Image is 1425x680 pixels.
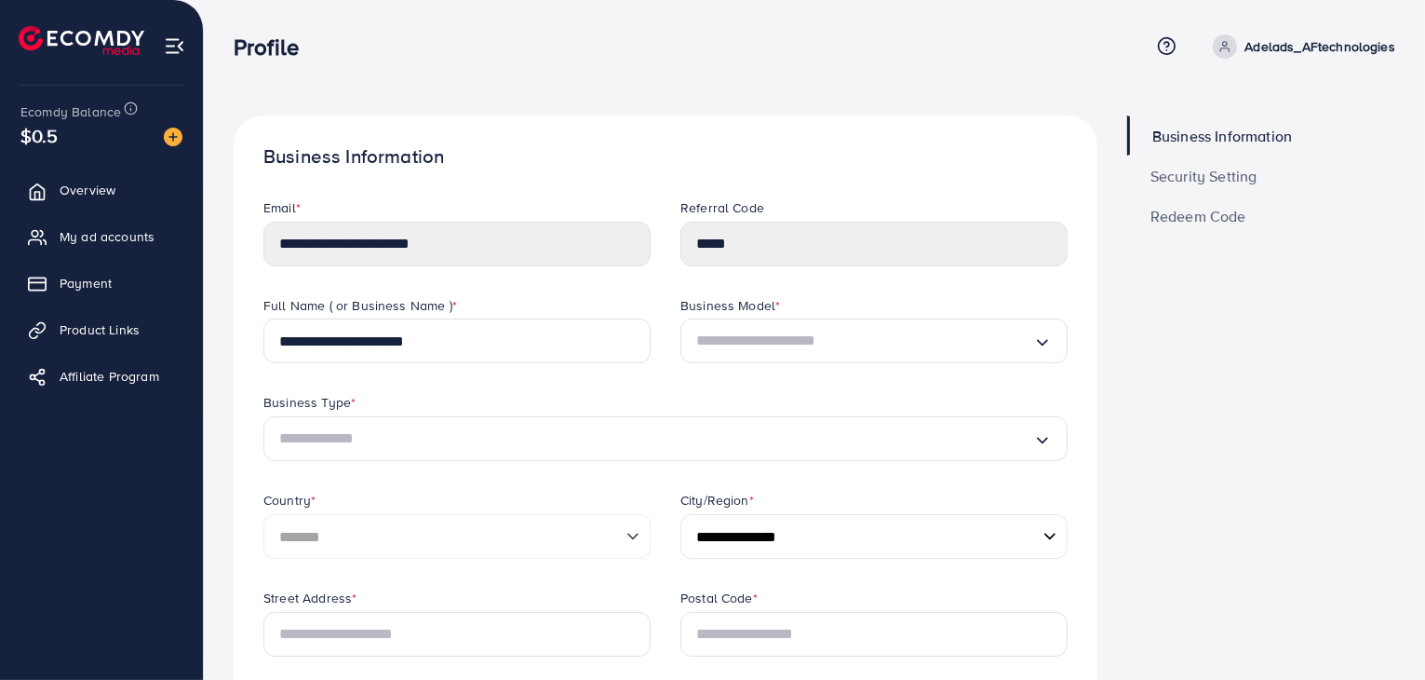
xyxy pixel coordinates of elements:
span: Ecomdy Balance [20,102,121,121]
span: Redeem Code [1150,209,1246,224]
label: City/Region [680,491,754,510]
span: Business Information [1152,129,1292,143]
a: Affiliate Program [14,358,189,395]
label: Postal Code [680,589,758,607]
label: Email [263,198,301,217]
label: Business Type [263,393,356,412]
label: Street Address [263,589,356,607]
img: logo [19,26,144,55]
span: Affiliate Program [60,367,159,386]
span: Product Links [60,320,140,339]
img: menu [164,35,185,57]
div: Search for option [263,416,1068,461]
label: Referral Code [680,198,764,217]
label: Country [263,491,316,510]
h1: Business Information [263,145,1068,169]
iframe: Chat [1346,596,1411,666]
span: Security Setting [1150,169,1257,184]
a: Adelads_AFtechnologies [1205,34,1395,59]
a: My ad accounts [14,218,189,255]
label: Business Model [680,296,780,315]
h3: Profile [234,34,314,61]
label: Full Name ( or Business Name ) [263,296,457,315]
a: Product Links [14,311,189,348]
span: My ad accounts [60,227,155,246]
span: Payment [60,274,112,292]
input: Search for option [696,326,1033,356]
span: $0.5 [20,122,59,149]
p: Adelads_AFtechnologies [1244,35,1395,58]
a: Overview [14,171,189,209]
input: Search for option [279,424,1033,454]
span: Overview [60,181,115,199]
img: image [164,128,182,146]
div: Search for option [680,319,1068,363]
a: Payment [14,265,189,302]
